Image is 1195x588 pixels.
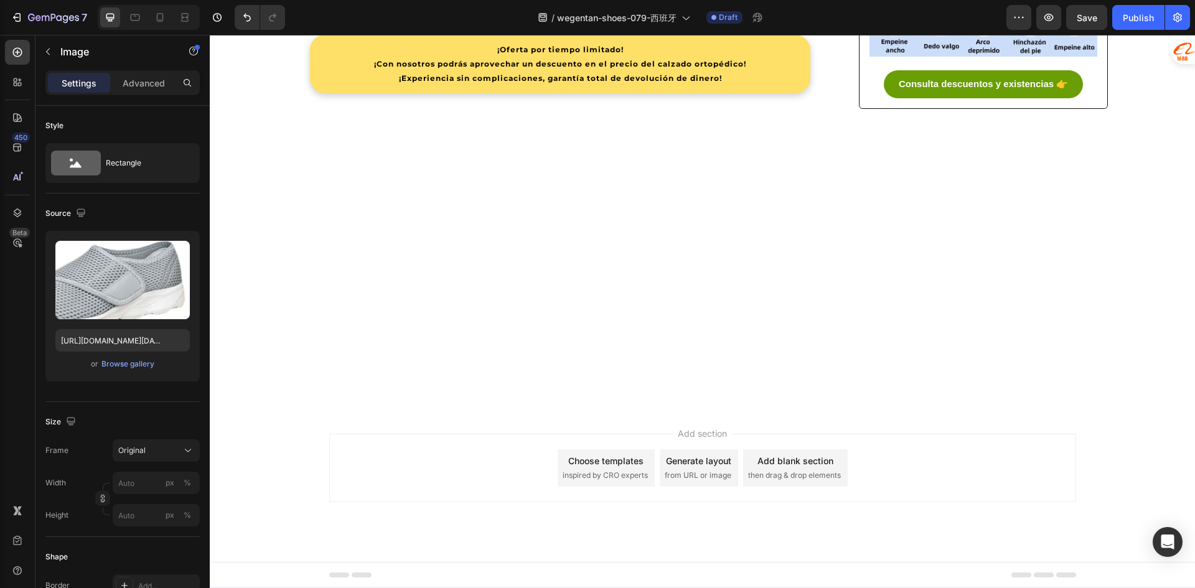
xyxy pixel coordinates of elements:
[91,357,98,371] span: or
[113,472,200,494] input: px%
[463,392,522,405] span: Add section
[455,435,522,446] span: from URL or image
[45,551,68,562] div: Shape
[353,435,438,446] span: inspired by CRO experts
[55,329,190,352] input: https://example.com/image.jpg
[45,477,66,488] label: Width
[538,435,631,446] span: then drag & drop elements
[101,358,155,370] button: Browse gallery
[45,414,78,431] div: Size
[55,241,190,319] img: preview-image
[113,439,200,462] button: Original
[1123,11,1154,24] div: Publish
[123,77,165,90] p: Advanced
[9,228,30,238] div: Beta
[689,44,858,54] strong: Consulta descuentos y existencias 👉
[45,510,68,521] label: Height
[101,358,154,370] div: Browse gallery
[1077,12,1097,23] span: Save
[184,477,191,488] div: %
[166,477,174,488] div: px
[45,120,63,131] div: Style
[456,419,522,432] div: Generate layout
[60,44,166,59] p: Image
[210,35,1195,588] iframe: Design area
[1153,527,1183,557] div: Open Intercom Messenger
[1112,5,1165,30] button: Publish
[106,149,182,177] div: Rectangle
[1066,5,1107,30] button: Save
[82,10,87,25] p: 7
[113,504,200,526] input: px%
[45,445,68,456] label: Frame
[180,508,195,523] button: px
[358,419,434,432] div: Choose templates
[557,11,677,24] span: wegentan-shoes-079-西班牙
[162,508,177,523] button: %
[674,35,873,63] a: Consulta descuentos y existencias 👉
[166,510,174,521] div: px
[184,510,191,521] div: %
[180,475,195,490] button: px
[12,133,30,142] div: 450
[118,445,146,456] span: Original
[548,419,624,432] div: Add blank section
[45,205,88,222] div: Source
[162,475,177,490] button: %
[551,11,555,24] span: /
[719,12,738,23] span: Draft
[62,77,96,90] p: Settings
[5,5,93,30] button: 7
[235,5,285,30] div: Undo/Redo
